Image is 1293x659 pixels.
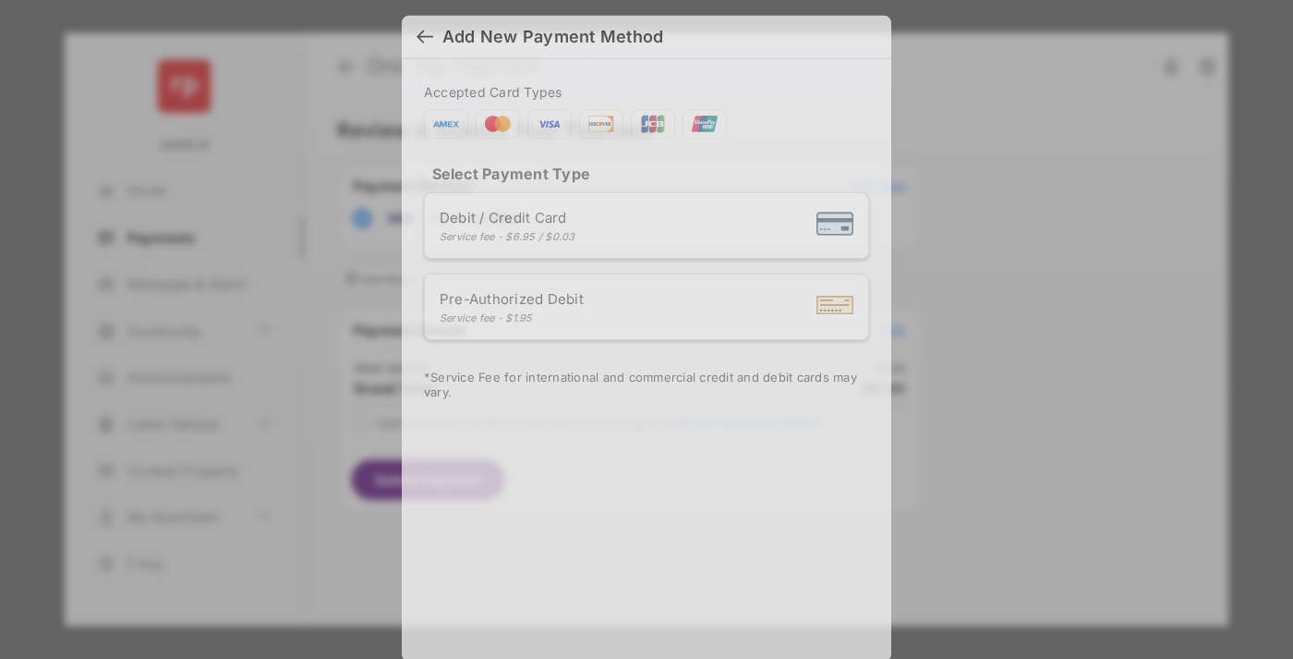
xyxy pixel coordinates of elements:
[440,209,575,226] span: Debit / Credit Card
[442,27,663,47] div: Add New Payment Method
[424,165,869,183] h4: Select Payment Type
[424,84,570,100] span: Accepted Card Types
[440,290,584,308] span: Pre-Authorized Debit
[440,230,575,243] div: Service fee - $6.95 / $0.03
[440,311,584,324] div: Service fee - $1.95
[424,370,869,403] div: * Service Fee for international and commercial credit and debit cards may vary.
